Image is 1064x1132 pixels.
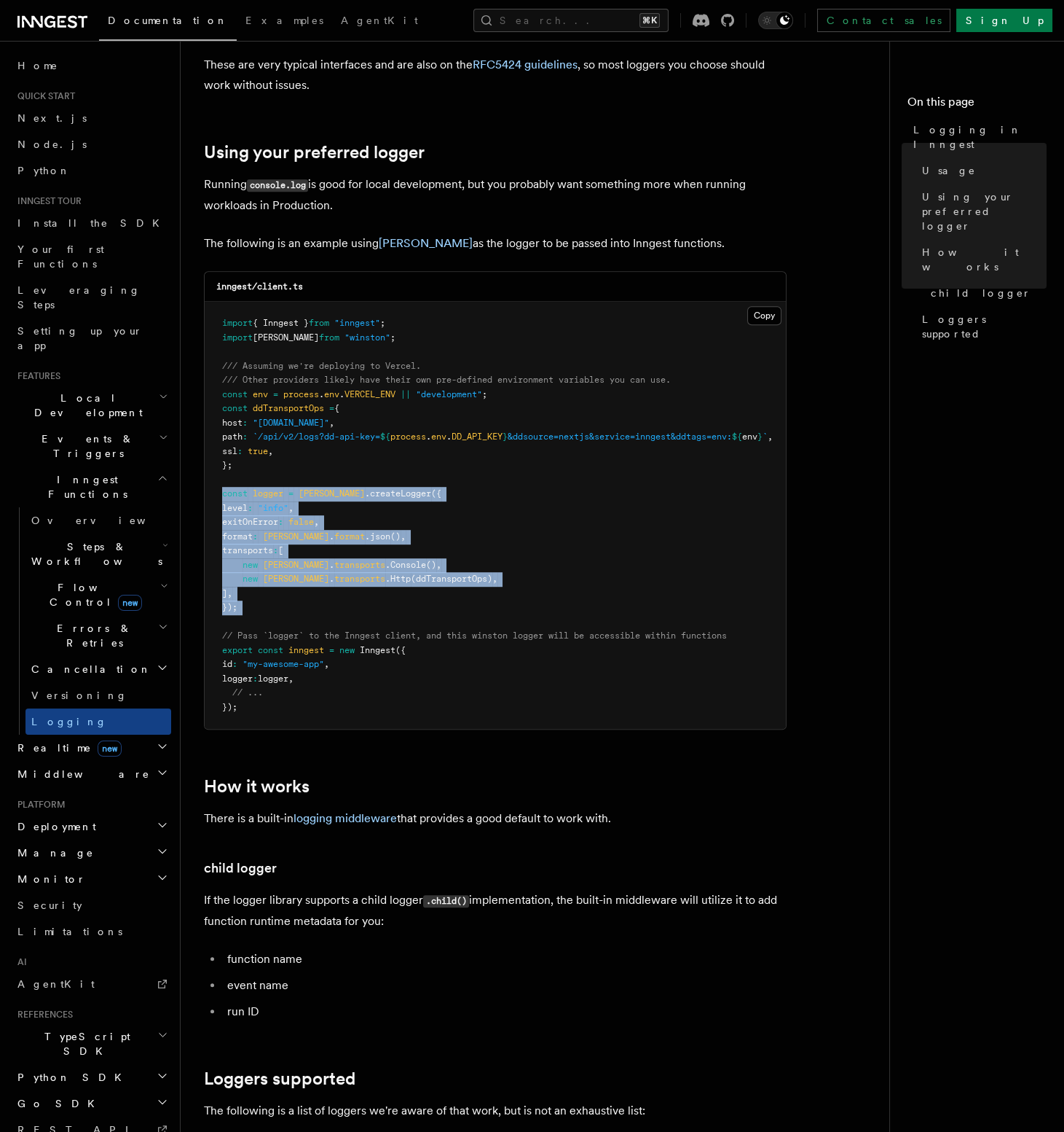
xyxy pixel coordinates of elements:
[17,325,143,351] span: Setting up your app
[742,432,757,442] span: env
[17,138,87,150] span: Node.js
[12,813,171,840] button: Deployment
[639,13,660,28] kbd: ⌘K
[12,866,171,892] button: Monitor
[222,659,232,669] span: id
[319,332,339,343] span: from
[25,682,171,709] a: Versioning
[758,12,793,29] button: Toggle dark mode
[365,488,431,499] span: .createLogger
[25,709,171,735] a: Logging
[222,503,248,513] span: level
[204,233,787,254] p: The following is an example using as the logger to be passed into Inngest functions.
[12,52,171,79] a: Home
[204,1101,787,1121] p: The following is a list of loggers we're aware of that work, but is not an exhaustive list:
[293,811,397,825] a: logging middleware
[278,517,283,527] span: :
[273,389,278,399] span: =
[12,318,171,359] a: Setting up your app
[314,517,319,527] span: ,
[17,284,141,311] span: Leveraging Steps
[426,432,431,442] span: .
[390,531,401,542] span: ()
[232,687,263,698] span: // ...
[12,391,159,420] span: Local Development
[12,236,171,277] a: Your first Functions
[334,531,365,542] span: format
[503,432,508,442] span: }
[12,956,27,968] span: AI
[916,184,1047,239] a: Using your preferred logger
[243,432,248,442] span: :
[204,890,787,932] p: If the logger library supports a child logger implementation, the built-in middleware will utiliz...
[253,432,380,442] span: `/api/v2/logs?dd-api-key=
[329,645,334,655] span: =
[452,432,503,442] span: DD_API_KEY
[222,702,237,712] span: });
[12,210,171,236] a: Install the SDK
[222,432,243,442] span: path
[385,574,411,584] span: .Http
[222,531,253,542] span: format
[204,55,787,95] p: These are very typical interfaces and are also on the , so most loggers you choose should work wi...
[12,735,171,761] button: Realtimenew
[243,418,248,428] span: :
[390,332,395,343] span: ;
[258,645,283,655] span: const
[12,131,171,157] a: Node.js
[12,157,171,184] a: Python
[25,615,171,656] button: Errors & Retries
[12,1009,73,1020] span: References
[222,318,253,328] span: import
[17,899,82,911] span: Security
[31,515,181,526] span: Overview
[12,840,171,866] button: Manage
[222,517,278,527] span: exitOnError
[12,892,171,918] a: Security
[344,389,395,399] span: VERCEL_ENV
[329,418,334,428] span: ,
[288,674,293,684] span: ,
[12,872,86,886] span: Monitor
[309,318,329,328] span: from
[263,560,329,570] span: [PERSON_NAME]
[12,1096,103,1111] span: Go SDK
[916,239,1047,280] a: How it works
[916,306,1047,347] a: Loggers supported
[243,560,258,570] span: new
[329,574,334,584] span: .
[25,656,171,682] button: Cancellation
[25,621,158,650] span: Errors & Retries
[223,1002,787,1022] li: run ID
[253,531,258,542] span: :
[334,560,385,570] span: transports
[395,645,406,655] span: ({
[25,534,171,574] button: Steps & Workflows
[263,574,329,584] span: [PERSON_NAME]
[253,674,258,684] span: :
[232,659,237,669] span: :
[222,375,671,385] span: /// Other providers likely have their own pre-defined environment variables you can use.
[258,674,288,684] span: logger
[12,432,159,461] span: Events & Triggers
[324,389,339,399] span: env
[922,190,1047,233] span: Using your preferred logger
[12,918,171,945] a: Limitations
[253,488,283,499] span: logger
[25,662,151,676] span: Cancellation
[385,560,426,570] span: .Console
[12,426,171,467] button: Events & Triggers
[379,236,473,250] a: [PERSON_NAME]
[747,306,781,325] button: Copy
[227,588,232,598] span: ,
[12,472,157,501] span: Inngest Functions
[431,488,441,499] span: ({
[243,574,258,584] span: new
[17,243,104,270] span: Your first Functions
[12,467,171,507] button: Inngest Functions
[12,1023,171,1064] button: TypeScript SDK
[118,595,142,611] span: new
[12,799,66,811] span: Platform
[299,488,365,499] span: [PERSON_NAME]
[12,741,122,755] span: Realtime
